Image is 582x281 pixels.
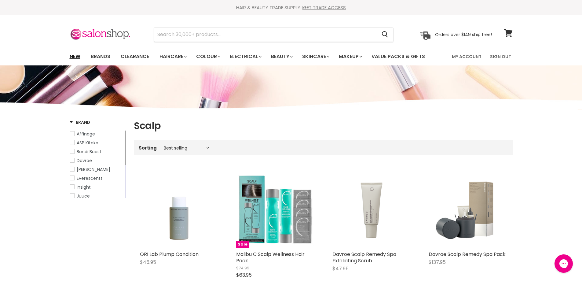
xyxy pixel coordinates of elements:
[77,166,110,172] span: [PERSON_NAME]
[70,157,123,164] a: Davroe
[140,170,218,248] a: ORI Lab Plump Condition
[65,48,439,65] ul: Main menu
[70,184,123,190] a: Insight
[236,170,314,248] img: Malibu C Scalp Wellness Hair Pack
[266,50,296,63] a: Beauty
[70,131,123,137] a: Affinage
[70,175,123,182] a: Everescents
[332,251,396,264] a: Davroe Scalp Remedy Spa Exfoliating Scrub
[429,251,506,258] a: Davroe Scalp Remedy Spa Pack
[298,50,333,63] a: Skincare
[139,145,157,150] label: Sorting
[303,4,346,11] a: GET TRADE ACCESS
[429,259,446,266] span: $137.95
[70,166,123,173] a: De Lorenzo
[86,50,115,63] a: Brands
[140,259,156,266] span: $45.95
[332,170,410,248] img: Davroe Scalp Remedy Spa Exfoliating Scrub
[154,28,377,42] input: Search
[225,50,265,63] a: Electrical
[236,170,314,248] a: Malibu C Scalp Wellness Hair PackSale
[486,50,515,63] a: Sign Out
[334,50,366,63] a: Makeup
[77,149,101,155] span: Bondi Boost
[148,170,210,248] img: ORI Lab Plump Condition
[70,193,123,199] a: Juuce
[70,148,123,155] a: Bondi Boost
[236,265,249,271] span: $74.95
[70,139,123,146] a: ASP Kitoko
[332,265,349,272] span: $47.95
[155,50,190,63] a: Haircare
[140,251,199,258] a: ORI Lab Plump Condition
[77,131,95,137] span: Affinage
[377,28,393,42] button: Search
[236,272,252,279] span: $63.95
[429,170,507,248] img: Davroe Scalp Remedy Spa Pack
[116,50,154,63] a: Clearance
[551,252,576,275] iframe: Gorgias live chat messenger
[435,31,492,37] p: Orders over $149 ship free!
[77,175,103,181] span: Everescents
[70,119,90,125] h3: Brand
[134,119,513,132] h1: Scalp
[62,48,520,65] nav: Main
[192,50,224,63] a: Colour
[77,140,98,146] span: ASP Kitoko
[77,193,90,199] span: Juuce
[367,50,430,63] a: Value Packs & Gifts
[154,27,393,42] form: Product
[65,50,85,63] a: New
[236,241,249,248] span: Sale
[77,184,91,190] span: Insight
[62,5,520,11] div: HAIR & BEAUTY TRADE SUPPLY |
[448,50,485,63] a: My Account
[236,251,305,264] a: Malibu C Scalp Wellness Hair Pack
[77,157,92,164] span: Davroe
